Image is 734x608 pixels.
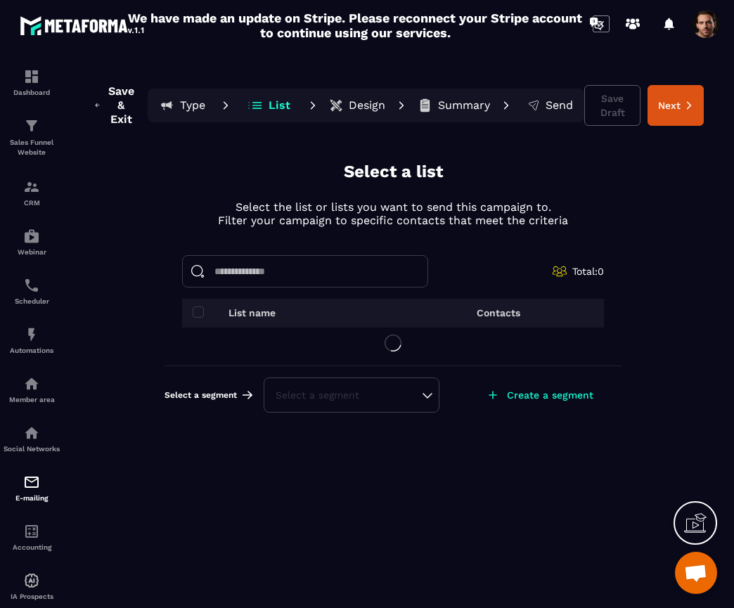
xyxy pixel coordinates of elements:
img: scheduler [23,277,40,294]
span: Select a segment [165,389,237,401]
p: List name [228,307,276,318]
a: emailemailE-mailing [4,463,60,512]
button: Type [150,91,214,119]
img: automations [23,375,40,392]
p: Scheduler [4,297,60,305]
p: Type [180,98,205,112]
p: Member area [4,396,60,403]
button: List [238,91,301,119]
p: Select a list [344,160,443,183]
span: Total: 0 [572,266,604,277]
button: Send [518,91,581,119]
img: automations [23,326,40,343]
img: formation [23,68,40,85]
p: IA Prospects [4,593,60,600]
p: Create a segment [507,389,593,401]
a: automationsautomationsWebinar [4,217,60,266]
p: Webinar [4,248,60,256]
a: social-networksocial-networkSocial Networks [4,414,60,463]
p: Dashboard [4,89,60,96]
p: Sales Funnel Website [4,138,60,157]
p: Automations [4,347,60,354]
img: formation [23,117,40,134]
button: Next [648,85,704,126]
a: automationsautomationsMember area [4,365,60,414]
a: automationsautomationsAutomations [4,316,60,365]
p: Select the list or lists you want to send this campaign to. [218,200,568,214]
a: formationformationSales Funnel Website [4,107,60,168]
a: accountantaccountantAccounting [4,512,60,562]
span: Save & Exit [105,84,137,127]
img: social-network [23,425,40,441]
button: Design [325,91,389,119]
a: formationformationCRM [4,168,60,217]
p: Design [349,98,385,112]
p: Social Networks [4,445,60,453]
img: automations [23,572,40,589]
p: Summary [438,98,490,112]
div: Open chat [675,552,717,594]
p: Filter your campaign to specific contacts that meet the criteria [218,214,568,227]
img: email [23,474,40,491]
img: automations [23,228,40,245]
p: E-mailing [4,494,60,502]
p: Send [546,98,573,112]
button: Summary [413,91,494,119]
p: Contacts [477,307,520,318]
a: formationformationDashboard [4,58,60,107]
img: logo [20,13,146,38]
p: List [269,98,290,112]
h2: We have made an update on Stripe. Please reconnect your Stripe account to continue using our serv... [124,11,586,40]
a: schedulerschedulerScheduler [4,266,60,316]
img: accountant [23,523,40,540]
p: Accounting [4,543,60,551]
p: CRM [4,199,60,207]
button: Save & Exit [84,79,148,132]
img: formation [23,179,40,195]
